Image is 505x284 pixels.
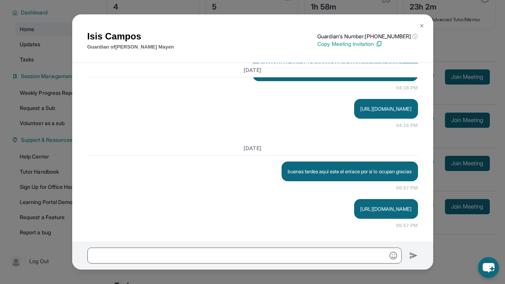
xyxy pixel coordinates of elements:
[317,33,418,40] p: Guardian's Number: [PHONE_NUMBER]
[396,222,418,229] span: 06:57 PM
[87,66,418,74] h3: [DATE]
[288,168,412,175] p: buenas tardes aqui esta el enlace por si lo ocupan gracias
[409,251,418,260] img: Send icon
[396,184,418,192] span: 06:57 PM
[419,23,425,29] img: Close Icon
[317,40,418,48] p: Copy Meeting Invitation
[360,105,412,113] p: [URL][DOMAIN_NAME]
[478,257,499,278] button: chat-button
[412,33,418,40] span: ⓘ
[87,144,418,152] h3: [DATE]
[87,30,174,43] h1: Isis Campos
[389,252,397,259] img: Emoji
[396,122,418,129] span: 04:16 PM
[375,41,382,47] img: Copy Icon
[87,43,174,51] p: Guardian of [PERSON_NAME] Mayen
[396,84,418,92] span: 04:16 PM
[360,205,412,213] p: [URL][DOMAIN_NAME]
